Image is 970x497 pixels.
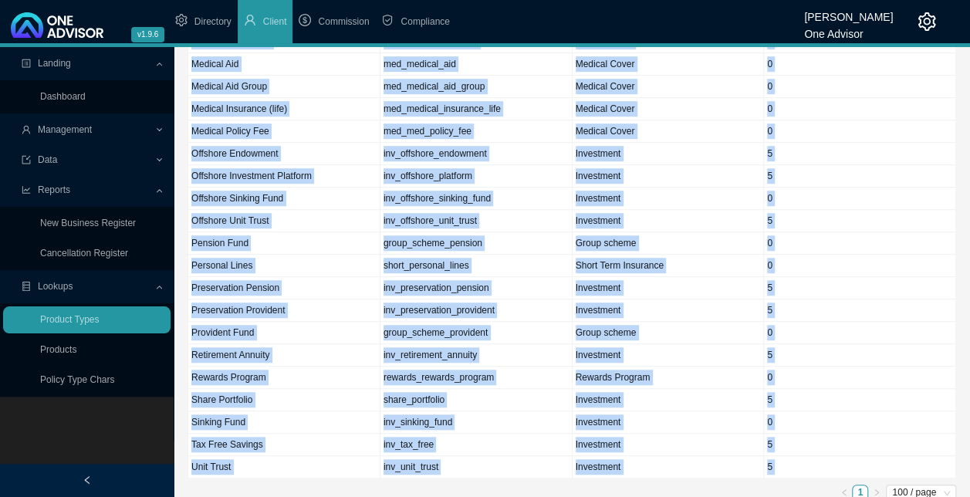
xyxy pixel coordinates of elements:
td: 0 [764,255,956,277]
span: Investment [576,417,621,428]
span: Investment [576,461,621,472]
span: safety [381,14,394,26]
td: 5 [764,434,956,456]
td: inv_offshore_unit_trust [380,210,573,232]
td: 5 [764,143,956,165]
a: Product Types [40,314,100,325]
span: Investment [576,148,621,159]
td: Tax Free Savings [188,434,380,456]
div: One Advisor [804,21,893,38]
span: left [83,475,92,485]
span: Medical Cover [576,126,635,137]
td: Provident Fund [188,322,380,344]
td: inv_preservation_provident [380,299,573,322]
td: Unit Trust [188,456,380,478]
span: setting [918,12,936,31]
span: Landing [38,58,71,69]
td: 5 [764,165,956,188]
span: Investment [576,350,621,360]
span: Commission [318,16,369,27]
td: Offshore Sinking Fund [188,188,380,210]
td: 0 [764,120,956,143]
span: Compliance [401,16,449,27]
td: 0 [764,411,956,434]
td: 0 [764,53,956,76]
a: Policy Type Chars [40,374,115,385]
span: Investment [576,305,621,316]
td: group_scheme_pension [380,232,573,255]
td: 0 [764,322,956,344]
td: Offshore Unit Trust [188,210,380,232]
td: inv_sinking_fund [380,411,573,434]
td: 5 [764,210,956,232]
span: Medical Cover [576,81,635,92]
a: Products [40,344,76,355]
td: share_portfolio [380,389,573,411]
td: 5 [764,389,956,411]
a: New Business Register [40,218,136,228]
td: Offshore Endowment [188,143,380,165]
td: 0 [764,188,956,210]
td: Offshore Investment Platform [188,165,380,188]
td: Pension Fund [188,232,380,255]
td: group_scheme_provident [380,322,573,344]
span: database [22,282,31,291]
td: short_personal_lines [380,255,573,277]
img: 2df55531c6924b55f21c4cf5d4484680-logo-light.svg [11,12,103,38]
td: Preservation Provident [188,299,380,322]
td: 5 [764,277,956,299]
span: Investment [576,394,621,405]
span: line-chart [22,185,31,194]
td: inv_retirement_annuity [380,344,573,367]
span: Short Term Insurance [576,260,664,271]
span: Data [38,154,57,165]
td: 0 [764,367,956,389]
span: Investment [576,215,621,226]
span: user [244,14,256,26]
td: inv_tax_free [380,434,573,456]
span: import [22,155,31,164]
span: Client [263,16,287,27]
a: Cancellation Register [40,248,128,259]
span: Group scheme [576,238,637,248]
td: 5 [764,344,956,367]
span: Group scheme [576,327,637,338]
td: med_medical_insurance_life [380,98,573,120]
span: Reports [38,184,70,195]
span: Investment [576,282,621,293]
td: Medical Insurance (life) [188,98,380,120]
span: Investment [576,171,621,181]
span: setting [175,14,188,26]
span: Medical Cover [576,59,635,69]
span: Investment [576,193,621,204]
td: Personal Lines [188,255,380,277]
td: Retirement Annuity [188,344,380,367]
td: Medical Aid [188,53,380,76]
a: Dashboard [40,91,86,102]
td: med_medical_aid [380,53,573,76]
td: Sinking Fund [188,411,380,434]
span: Lookups [38,281,73,292]
td: 5 [764,299,956,322]
td: 0 [764,232,956,255]
td: Share Portfolio [188,389,380,411]
span: right [873,489,880,496]
td: 5 [764,456,956,478]
td: rewards_rewards_program [380,367,573,389]
td: 0 [764,98,956,120]
span: Rewards Program [576,372,651,383]
span: left [840,489,848,496]
span: Medical Cover [576,103,635,114]
span: v1.9.6 [131,27,164,42]
td: Medical Aid Group [188,76,380,98]
span: user [22,125,31,134]
td: inv_preservation_pension [380,277,573,299]
div: [PERSON_NAME] [804,4,893,21]
td: inv_offshore_sinking_fund [380,188,573,210]
td: med_medical_aid_group [380,76,573,98]
span: Directory [194,16,232,27]
td: Rewards Program [188,367,380,389]
span: profile [22,59,31,68]
td: Medical Policy Fee [188,120,380,143]
td: Preservation Pension [188,277,380,299]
